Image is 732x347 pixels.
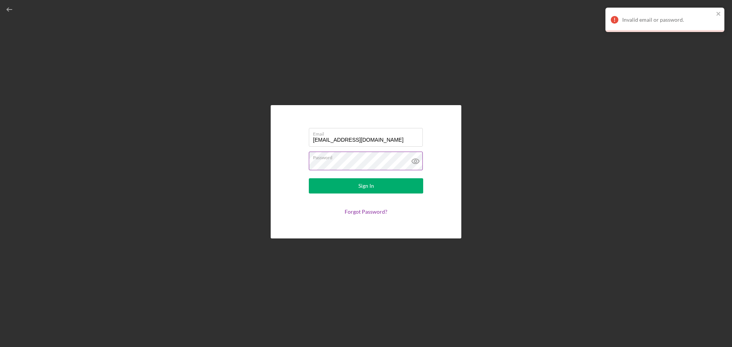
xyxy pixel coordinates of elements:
label: Password [313,152,423,160]
label: Email [313,128,423,137]
button: Sign In [309,178,423,193]
a: Forgot Password? [345,208,387,215]
button: close [716,11,721,18]
div: Invalid email or password. [622,17,714,23]
div: Sign In [358,178,374,193]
